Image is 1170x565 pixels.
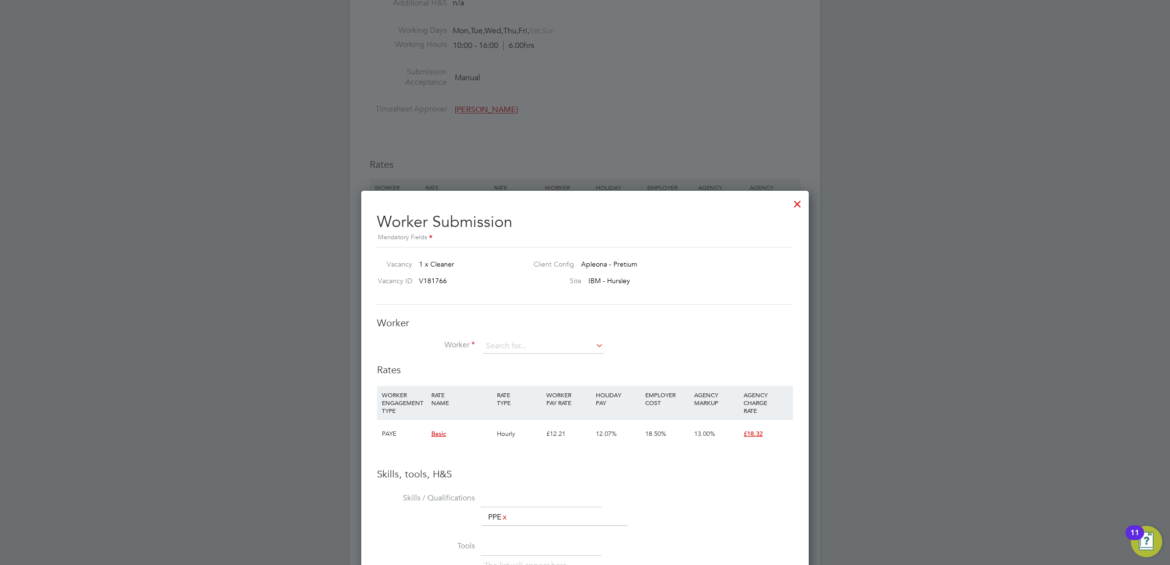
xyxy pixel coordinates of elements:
label: Vacancy [373,260,412,269]
h3: Worker [377,316,793,329]
label: Tools [377,541,475,551]
div: RATE TYPE [494,386,544,411]
div: £12.21 [544,420,593,448]
div: 11 [1130,533,1139,545]
label: Client Config [526,260,574,269]
div: HOLIDAY PAY [593,386,643,411]
span: £18.32 [744,429,763,438]
span: Apleona - Pretium [581,260,637,269]
label: Skills / Qualifications [377,493,475,503]
h3: Rates [377,363,793,376]
div: RATE NAME [429,386,494,411]
span: V181766 [419,276,447,285]
span: Basic [431,429,446,438]
a: x [501,511,508,523]
div: WORKER ENGAGEMENT TYPE [379,386,429,419]
div: AGENCY CHARGE RATE [741,386,791,419]
li: PPE [484,511,512,524]
label: Vacancy ID [373,276,412,285]
h2: Worker Submission [377,204,793,243]
div: EMPLOYER COST [643,386,692,411]
div: WORKER PAY RATE [544,386,593,411]
span: 18.50% [645,429,666,438]
label: Worker [377,340,475,350]
div: Hourly [494,420,544,448]
span: IBM - Hursley [588,276,630,285]
span: 1 x Cleaner [419,260,454,269]
span: 13.00% [694,429,715,438]
span: 12.07% [596,429,617,438]
h3: Skills, tools, H&S [377,468,793,480]
button: Open Resource Center, 11 new notifications [1131,526,1162,557]
div: Mandatory Fields [377,232,793,243]
input: Search for... [483,339,604,354]
div: PAYE [379,420,429,448]
div: AGENCY MARKUP [692,386,741,411]
label: Site [526,276,582,285]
